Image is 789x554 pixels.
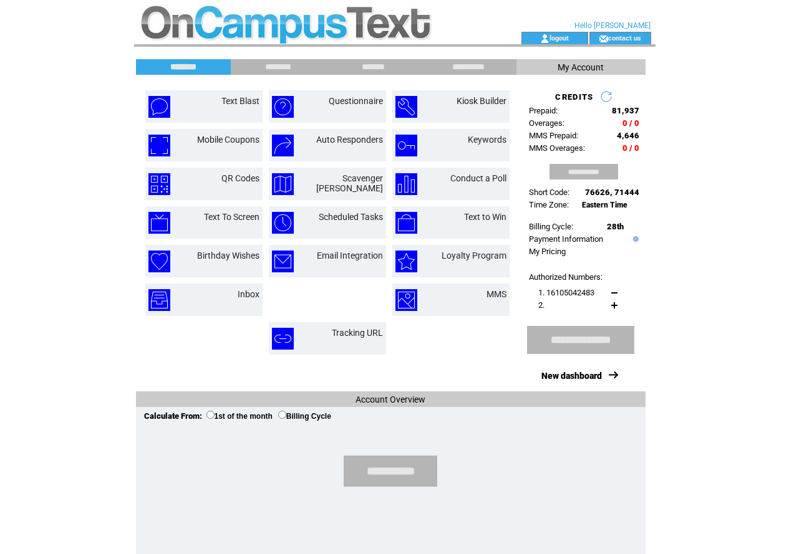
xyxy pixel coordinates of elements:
[272,96,294,118] img: questionnaire.png
[395,96,417,118] img: kiosk-builder.png
[144,411,202,421] span: Calculate From:
[529,200,569,209] span: Time Zone:
[148,212,170,234] img: text-to-screen.png
[148,251,170,272] img: birthday-wishes.png
[529,106,558,115] span: Prepaid:
[529,131,578,140] span: MMS Prepaid:
[329,96,383,106] a: Questionnaire
[148,135,170,156] img: mobile-coupons.png
[148,173,170,195] img: qr-codes.png
[468,135,506,145] a: Keywords
[558,62,604,72] span: My Account
[617,131,639,140] span: 4,646
[582,201,627,209] span: Eastern Time
[395,173,417,195] img: conduct-a-poll.png
[529,234,603,244] a: Payment Information
[574,21,651,30] span: Hello [PERSON_NAME]
[395,289,417,311] img: mms.png
[464,212,506,222] a: Text to Win
[272,212,294,234] img: scheduled-tasks.png
[197,251,259,260] a: Birthday Wishes
[221,173,259,183] a: QR Codes
[549,34,569,42] a: logout
[395,212,417,234] img: text-to-win.png
[529,188,569,197] span: Short Code:
[585,188,639,197] span: 76626, 71444
[555,92,593,102] span: CREDITS
[356,394,425,404] span: Account Overview
[529,222,573,231] span: Billing Cycle:
[529,247,566,256] a: My Pricing
[317,251,383,260] a: Email Integration
[316,173,383,193] a: Scavenger [PERSON_NAME]
[612,106,639,115] span: 81,937
[272,173,294,195] img: scavenger-hunt.png
[278,411,286,419] input: Billing Cycle
[538,300,545,310] span: 2.
[599,34,608,44] img: contact_us_icon.gif
[529,143,585,153] span: MMS Overages:
[622,118,639,128] span: 0 / 0
[442,251,506,260] a: Loyalty Program
[204,212,259,222] a: Text To Screen
[148,96,170,118] img: text-blast.png
[395,251,417,272] img: loyalty-program.png
[272,135,294,156] img: auto-responders.png
[278,412,331,421] label: Billing Cycle
[538,288,594,297] span: 1. 16105042483
[450,173,506,183] a: Conduct a Poll
[206,411,215,419] input: 1st of the month
[238,289,259,299] a: Inbox
[206,412,273,421] label: 1st of the month
[332,328,383,338] a: Tracking URL
[272,328,294,350] img: tracking-url.png
[272,251,294,272] img: email-integration.png
[457,96,506,106] a: Kiosk Builder
[316,135,383,145] a: Auto Responders
[607,222,624,231] span: 28th
[529,118,564,128] span: Overages:
[541,371,602,381] a: New dashboard
[529,272,603,282] span: Authorized Numbers:
[622,143,639,153] span: 0 / 0
[221,96,259,106] a: Text Blast
[319,212,383,222] a: Scheduled Tasks
[630,236,639,242] img: help.gif
[395,135,417,156] img: keywords.png
[608,34,641,42] a: contact us
[486,289,506,299] a: MMS
[197,135,259,145] a: Mobile Coupons
[540,34,549,44] img: account_icon.gif
[148,289,170,311] img: inbox.png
